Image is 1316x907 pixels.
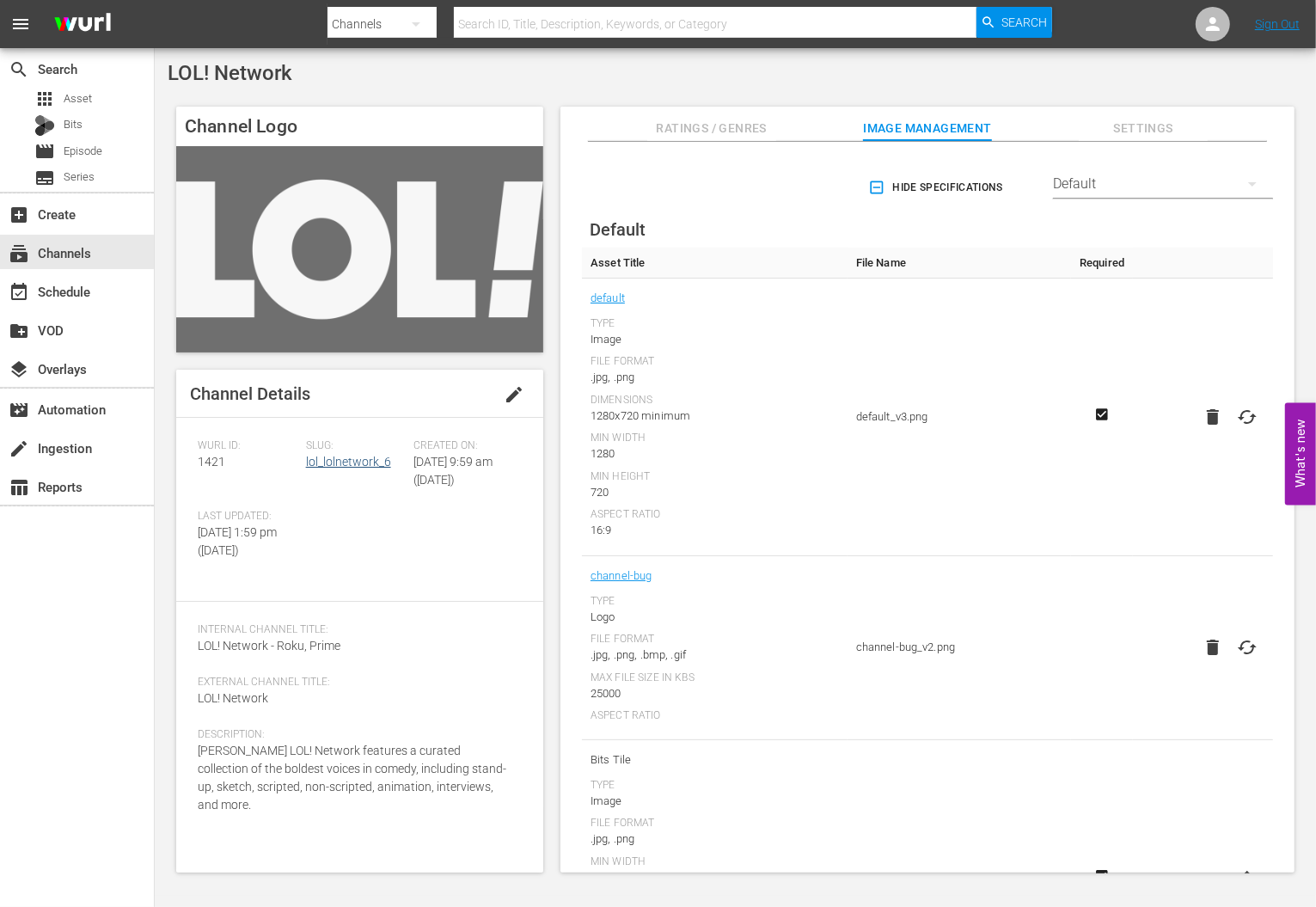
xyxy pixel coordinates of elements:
span: Default [590,219,646,240]
button: Open Feedback Widget [1285,402,1316,505]
span: Description: [198,728,513,742]
div: Max File Size In Kbs [591,671,839,685]
span: Search [9,59,29,80]
div: Min Width [591,855,839,869]
button: edit [493,374,535,415]
span: Episode [64,143,102,160]
span: Channel Details [190,383,310,404]
span: Channels [9,243,29,264]
div: 1280 [591,445,839,463]
span: [PERSON_NAME] LOL! Network features a curated collection of the boldest voices in comedy, includi... [198,744,506,812]
div: .jpg, .png, .bmp, .gif [591,647,839,664]
span: Bits Tile [591,749,839,771]
svg: Required [1092,868,1112,884]
span: Internal Channel Title: [198,623,513,637]
div: Aspect Ratio [591,508,839,522]
span: menu [10,14,31,34]
span: Hide Specifications [872,179,1003,197]
div: .jpg, .png [591,369,839,386]
span: LOL! Network - Roku, Prime [198,639,340,653]
div: Image [591,793,839,810]
span: Overlays [9,359,29,380]
span: LOL! Network [168,61,292,85]
div: File Format [591,817,839,830]
span: edit [504,384,524,405]
a: default [591,287,625,309]
span: [DATE] 9:59 am ([DATE]) [413,455,493,487]
div: Dimensions [591,394,839,408]
div: Min Height [591,470,839,484]
span: Series [64,169,95,186]
div: File Format [591,633,839,647]
span: LOL! Network [198,691,268,705]
div: 16:9 [591,522,839,539]
th: Asset Title [582,248,848,279]
div: Bits [34,115,55,136]
span: Episode [34,141,55,162]
span: Ratings / Genres [647,118,776,139]
div: .jpg, .png [591,830,839,848]
span: VOD [9,321,29,341]
span: Image Management [863,118,992,139]
div: Aspect Ratio [591,709,839,723]
div: File Format [591,355,839,369]
span: Series [34,168,55,188]
a: Sign Out [1255,17,1300,31]
img: LOL! Network [176,146,543,352]
div: Type [591,779,839,793]
span: Search [1001,7,1047,38]
span: [DATE] 1:59 pm ([DATE]) [198,525,277,557]
div: Type [591,317,839,331]
span: Slug: [306,439,406,453]
td: channel-bug_v2.png [848,556,1071,740]
button: Search [976,7,1052,38]
button: Hide Specifications [865,163,1010,211]
img: ans4CAIJ8jUAAAAAAAAAAAAAAAAAAAAAAAAgQb4GAAAAAAAAAAAAAAAAAAAAAAAAJMjXAAAAAAAAAAAAAAAAAAAAAAAAgAT5G... [41,4,124,45]
td: default_v3.png [848,279,1071,556]
span: Settings [1079,118,1208,139]
span: Bits [64,116,83,133]
span: Ingestion [9,438,29,459]
div: Image [591,331,839,348]
span: Reports [9,477,29,498]
a: channel-bug [591,565,652,587]
th: Required [1071,248,1134,279]
span: Asset [34,89,55,109]
div: Type [591,595,839,609]
span: Created On: [413,439,513,453]
span: Schedule [9,282,29,303]
span: 1421 [198,455,225,469]
div: Default [1053,160,1273,208]
span: External Channel Title: [198,676,513,689]
svg: Required [1092,407,1112,422]
span: Automation [9,400,29,420]
span: Last Updated: [198,510,297,524]
span: Create [9,205,29,225]
div: Logo [591,609,839,626]
div: 1280x720 minimum [591,408,839,425]
div: 720 [591,484,839,501]
th: File Name [848,248,1071,279]
span: Wurl ID: [198,439,297,453]
span: Asset [64,90,92,107]
div: Min Width [591,432,839,445]
div: 25000 [591,685,839,702]
h4: Channel Logo [176,107,543,146]
a: lol_lolnetwork_6 [306,455,391,469]
div: 470 [591,869,839,886]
